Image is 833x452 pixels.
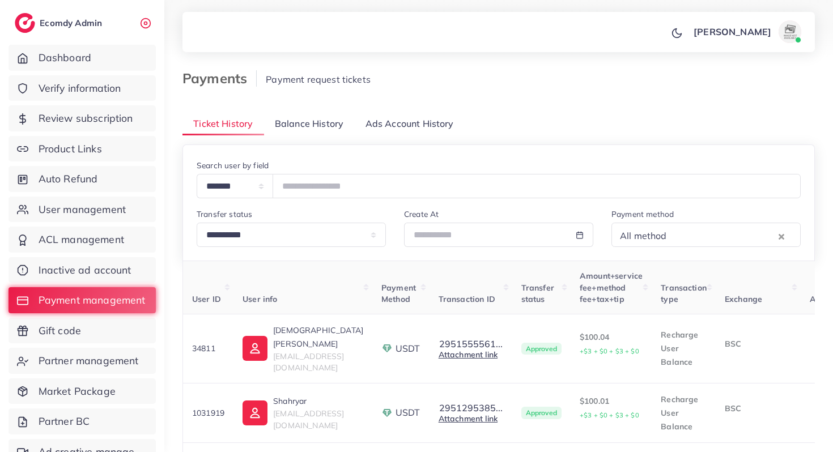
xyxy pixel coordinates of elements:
a: Gift code [8,318,156,344]
span: User info [243,294,277,304]
a: Partner BC [8,408,156,434]
span: Transfer status [521,283,554,304]
span: USDT [396,342,420,355]
span: Review subscription [39,111,133,126]
span: Product Links [39,142,102,156]
small: +$3 + $0 + $3 + $0 [580,411,639,419]
a: Dashboard [8,45,156,71]
span: Payment management [39,293,146,308]
a: User management [8,197,156,223]
p: BSC [725,337,792,351]
a: Payment management [8,287,156,313]
img: logo [15,13,35,33]
img: avatar [779,20,801,43]
p: BSC [725,402,792,415]
span: [EMAIL_ADDRESS][DOMAIN_NAME] [273,408,344,430]
span: Verify information [39,81,121,96]
span: Exchange [725,294,762,304]
img: payment [381,407,393,419]
span: Auto Refund [39,172,98,186]
button: 2951555561... [439,339,503,349]
a: Market Package [8,378,156,404]
p: [DEMOGRAPHIC_DATA][PERSON_NAME] [273,323,363,351]
img: ic-user-info.36bf1079.svg [243,400,267,425]
p: Recharge User Balance [661,328,707,369]
p: Shahryar [273,394,363,408]
span: Ticket History [193,117,253,130]
div: Search for option [611,223,801,247]
h3: Payments [182,70,257,87]
small: +$3 + $0 + $3 + $0 [580,347,639,355]
span: All method [618,228,669,245]
span: Amount+service fee+method fee+tax+tip [580,271,643,304]
a: Review subscription [8,105,156,131]
span: Dashboard [39,50,91,65]
a: Product Links [8,136,156,162]
h2: Ecomdy Admin [40,18,105,28]
a: Attachment link [439,349,498,360]
span: Inactive ad account [39,263,131,278]
span: Partner BC [39,414,90,429]
p: 34811 [192,342,224,355]
span: Partner management [39,353,139,368]
span: Transaction ID [439,294,495,304]
span: Approved [521,407,562,419]
a: [PERSON_NAME]avatar [687,20,806,43]
label: Payment method [611,208,674,220]
span: Ads Account History [365,117,454,130]
p: 1031919 [192,406,224,420]
span: [EMAIL_ADDRESS][DOMAIN_NAME] [273,351,344,373]
span: Payment Method [381,283,416,304]
p: $100.04 [580,330,643,358]
label: Search user by field [197,160,269,171]
img: payment [381,343,393,354]
p: Recharge User Balance [661,393,707,433]
a: Inactive ad account [8,257,156,283]
span: User management [39,202,126,217]
a: Partner management [8,348,156,374]
span: Payment request tickets [266,74,371,85]
span: Approved [521,343,562,355]
label: Transfer status [197,208,252,220]
span: USDT [396,406,420,419]
a: Verify information [8,75,156,101]
span: Balance History [275,117,343,130]
label: Create At [404,208,439,220]
span: Transaction type [661,283,707,304]
span: User ID [192,294,221,304]
span: Market Package [39,384,116,399]
a: Attachment link [439,413,498,424]
a: Auto Refund [8,166,156,192]
span: Gift code [39,323,81,338]
a: ACL management [8,227,156,253]
span: ACL management [39,232,124,247]
button: 2951295385... [439,403,503,413]
p: [PERSON_NAME] [694,25,771,39]
p: $100.01 [580,394,643,422]
a: logoEcomdy Admin [15,13,105,33]
img: ic-user-info.36bf1079.svg [243,336,267,361]
input: Search for option [670,227,776,245]
button: Clear Selected [779,229,784,242]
